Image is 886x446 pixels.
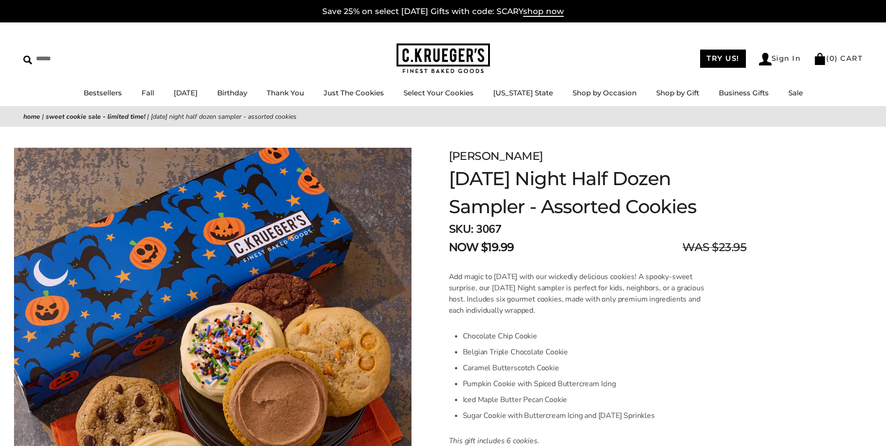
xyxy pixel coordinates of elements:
[267,88,304,97] a: Thank You
[151,112,297,121] span: [DATE] Night Half Dozen Sampler - Assorted Cookies
[476,222,501,237] span: 3067
[217,88,247,97] a: Birthday
[493,88,553,97] a: [US_STATE] State
[23,111,863,122] nav: breadcrumbs
[23,51,135,66] input: Search
[449,165,747,221] h1: [DATE] Night Half Dozen Sampler - Assorted Cookies
[523,7,564,17] span: shop now
[449,239,514,256] span: NOW $19.99
[788,88,803,97] a: Sale
[449,436,539,446] em: This gift includes 6 cookies.
[449,148,747,165] div: [PERSON_NAME]
[404,88,474,97] a: Select Your Cookies
[23,56,32,65] img: Search
[174,88,198,97] a: [DATE]
[463,328,704,344] li: Chocolate Chip Cookie
[322,7,564,17] a: Save 25% on select [DATE] Gifts with code: SCARYshop now
[46,112,145,121] a: Sweet Cookie Sale - Limited Time!
[463,408,704,424] li: Sugar Cookie with Buttercream Icing and [DATE] Sprinkles
[829,54,835,63] span: 0
[42,112,44,121] span: |
[463,392,704,408] li: Iced Maple Butter Pecan Cookie
[682,239,746,256] span: WAS $23.95
[449,271,704,316] p: Add magic to [DATE] with our wickedly delicious cookies! A spooky-sweet surprise, our [DATE] Nigh...
[759,53,772,65] img: Account
[700,50,746,68] a: TRY US!
[463,360,704,376] li: Caramel Butterscotch Cookie
[142,88,154,97] a: Fall
[814,54,863,63] a: (0) CART
[449,222,474,237] strong: SKU:
[759,53,801,65] a: Sign In
[814,53,826,65] img: Bag
[463,344,704,360] li: Belgian Triple Chocolate Cookie
[324,88,384,97] a: Just The Cookies
[147,112,149,121] span: |
[463,376,704,392] li: Pumpkin Cookie with Spiced Buttercream Icing
[573,88,637,97] a: Shop by Occasion
[397,43,490,74] img: C.KRUEGER'S
[656,88,699,97] a: Shop by Gift
[23,112,40,121] a: Home
[719,88,769,97] a: Business Gifts
[84,88,122,97] a: Bestsellers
